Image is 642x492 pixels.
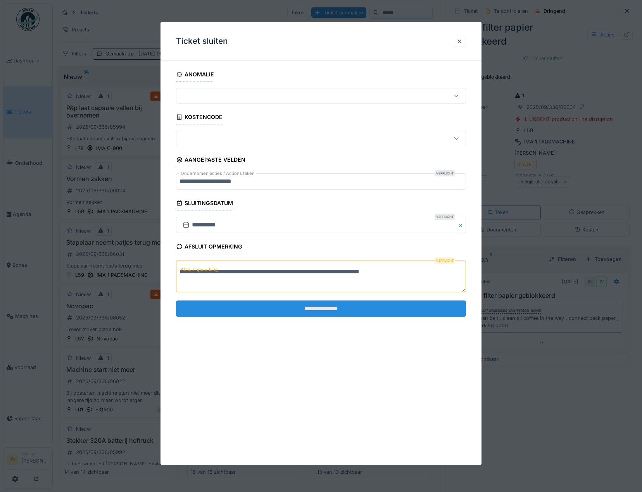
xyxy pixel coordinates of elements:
div: Anomalie [176,69,214,82]
h3: Ticket sluiten [176,36,228,46]
div: Verplicht [435,214,455,220]
button: Close [457,217,466,233]
div: Verplicht [435,257,455,264]
label: Afsluit opmerking [179,265,219,274]
div: Afsluit opmerking [176,241,242,254]
div: Kostencode [176,111,223,124]
label: Ondernomen acties / Actions taken [179,170,256,177]
div: Sluitingsdatum [176,197,233,211]
div: Aangepaste velden [176,154,245,167]
div: Verplicht [435,170,455,176]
